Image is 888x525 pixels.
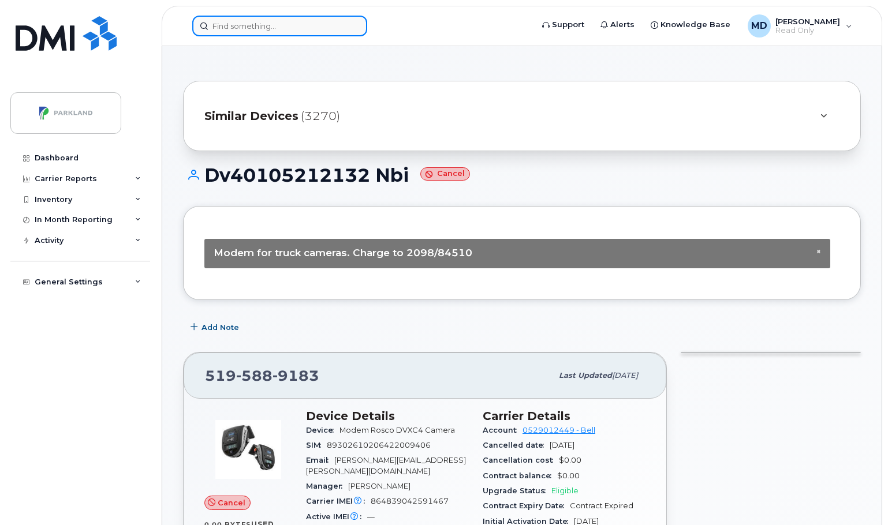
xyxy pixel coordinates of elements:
[550,441,574,449] span: [DATE]
[306,441,327,449] span: SIM
[183,317,249,338] button: Add Note
[214,415,283,484] img: image20231002-3703462-1rmyrt6.jpeg
[483,456,559,464] span: Cancellation cost
[420,167,470,181] small: Cancel
[306,456,334,464] span: Email
[205,367,319,384] span: 519
[483,486,551,495] span: Upgrade Status
[483,471,557,480] span: Contract balance
[301,108,340,125] span: (3270)
[483,501,570,510] span: Contract Expiry Date
[202,322,239,333] span: Add Note
[523,426,595,434] a: 0529012449 - Bell
[339,426,455,434] span: Modem Rosco DVXC4 Camera
[273,367,319,384] span: 9183
[483,441,550,449] span: Cancelled date
[551,486,579,495] span: Eligible
[236,367,273,384] span: 588
[327,441,431,449] span: 89302610206422009406
[816,248,821,256] button: Close
[559,456,581,464] span: $0.00
[306,456,466,475] span: [PERSON_NAME][EMAIL_ADDRESS][PERSON_NAME][DOMAIN_NAME]
[612,371,638,380] span: [DATE]
[183,165,861,185] h1: Dv40105212132 Nbi
[218,497,245,508] span: Cancel
[367,512,375,521] span: —
[306,512,367,521] span: Active IMEI
[204,108,299,125] span: Similar Devices
[559,371,612,380] span: Last updated
[306,409,469,423] h3: Device Details
[306,426,339,434] span: Device
[816,247,821,256] span: ×
[306,482,348,490] span: Manager
[214,247,472,258] span: Modem for truck cameras. Charge to 2098/84510
[371,497,449,505] span: 864839042591467
[557,471,580,480] span: $0.00
[570,501,633,510] span: Contract Expired
[483,426,523,434] span: Account
[483,409,646,423] h3: Carrier Details
[348,482,411,490] span: [PERSON_NAME]
[306,497,371,505] span: Carrier IMEI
